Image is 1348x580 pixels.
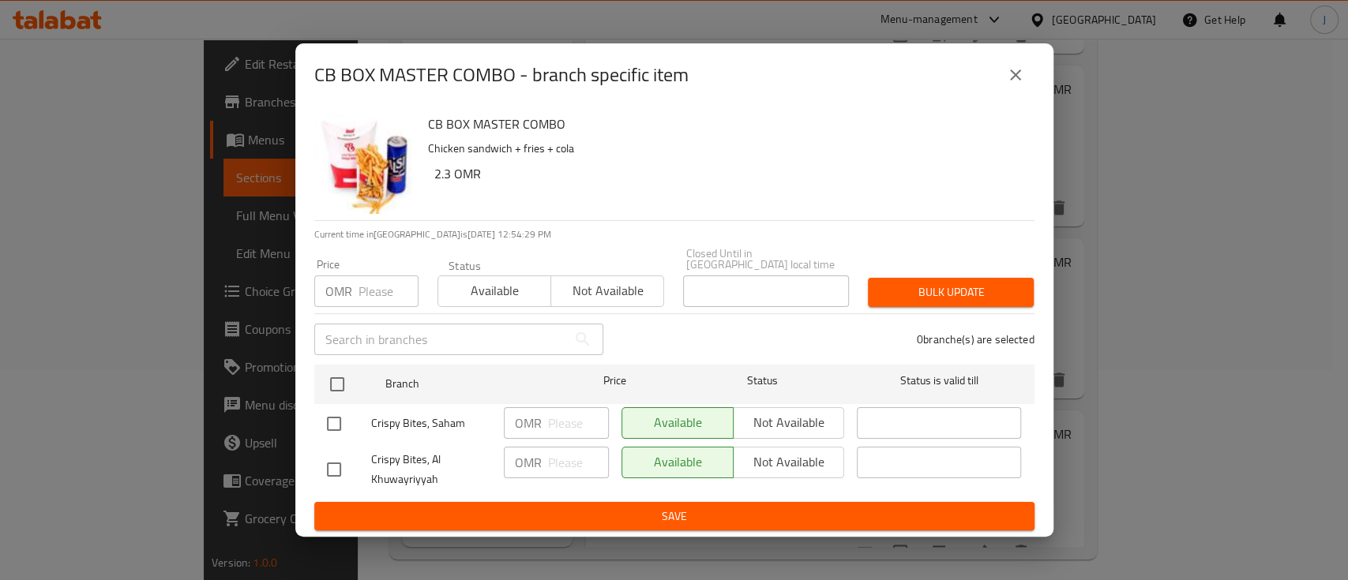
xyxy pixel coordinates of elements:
[548,447,609,478] input: Please enter price
[325,282,352,301] p: OMR
[550,275,664,307] button: Not available
[434,163,1022,185] h6: 2.3 OMR
[327,507,1022,526] span: Save
[997,56,1034,94] button: close
[314,113,415,214] img: CB BOX MASTER COMBO
[314,227,1034,241] p: Current time in [GEOGRAPHIC_DATA] is [DATE] 12:54:29 PM
[314,502,1034,531] button: Save
[680,371,844,391] span: Status
[314,62,689,88] h2: CB BOX MASTER COMBO - branch specific item
[428,113,1022,135] h6: CB BOX MASTER COMBO
[359,275,419,307] input: Please enter price
[548,407,609,439] input: Please enter price
[917,331,1034,347] p: 0 branche(s) are selected
[515,413,542,432] p: OMR
[515,453,542,472] p: OMR
[371,450,491,489] span: Crispy Bites, Al Khuwayriyyah
[437,275,551,307] button: Available
[558,279,658,302] span: Not available
[371,413,491,433] span: Crispy Bites, Saham
[881,283,1021,302] span: Bulk update
[314,324,567,355] input: Search in branches
[385,374,550,394] span: Branch
[562,371,667,391] span: Price
[868,278,1034,307] button: Bulk update
[857,371,1021,391] span: Status is valid till
[445,279,545,302] span: Available
[428,139,1022,159] p: Chicken sandwich + fries + cola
